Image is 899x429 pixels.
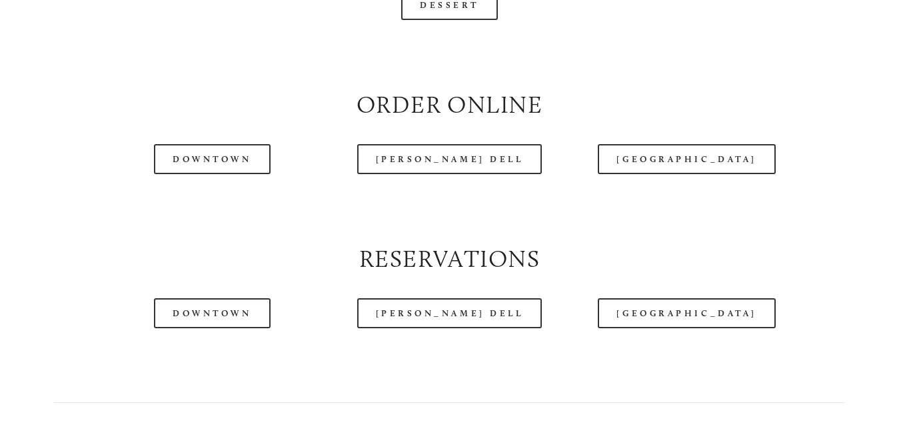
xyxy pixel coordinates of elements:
a: Downtown [154,298,270,328]
h2: Reservations [54,242,845,276]
a: [GEOGRAPHIC_DATA] [598,298,775,328]
a: Downtown [154,144,270,174]
a: [PERSON_NAME] Dell [357,144,542,174]
a: [PERSON_NAME] Dell [357,298,542,328]
a: [GEOGRAPHIC_DATA] [598,144,775,174]
h2: Order Online [54,88,845,121]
